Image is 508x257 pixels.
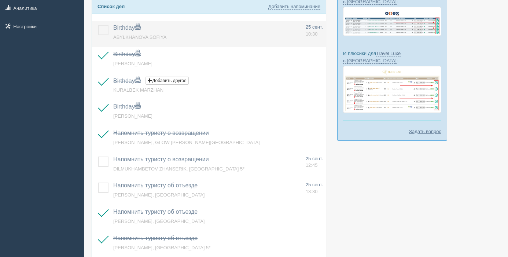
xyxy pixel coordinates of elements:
span: 25 сент. [306,156,323,161]
img: onex-tour-proposal-crm-for-travel-agency.png [343,7,441,36]
a: KURALBEK MARZHAN [113,87,163,93]
a: Напомнить туристу о возвращении [113,130,209,136]
a: [PERSON_NAME], [GEOGRAPHIC_DATA] 5* [113,245,210,250]
span: 12:45 [306,162,318,168]
a: [PERSON_NAME], [GEOGRAPHIC_DATA] [113,192,205,198]
a: DILMUKHAMBETOV ZHANSERIK, [GEOGRAPHIC_DATA] 5* [113,166,244,172]
a: Birthday [113,25,141,31]
p: И плюсики для : [343,50,441,64]
span: 13:30 [306,189,318,194]
a: Birthday [113,51,141,57]
a: ABYLKHANOVA SOFIYA [113,34,166,40]
a: [PERSON_NAME] [113,61,152,66]
a: 25 сент. 12:45 [306,155,323,169]
a: [PERSON_NAME], [GEOGRAPHIC_DATA] [113,219,205,224]
a: Travel Luxe в [GEOGRAPHIC_DATA] [343,51,401,63]
a: [PERSON_NAME] [113,113,152,119]
a: Задать вопрос [409,128,441,135]
a: Birthday [113,78,141,84]
b: Список дел [97,4,125,9]
a: Добавить напоминание [268,4,320,10]
a: Напомнить туристу об отъезде [113,235,198,241]
a: Напомнить туристу об отъезде [113,209,198,215]
span: 10:30 [306,31,318,37]
a: 25 сент. 13:30 [306,181,323,195]
a: 25 сент. 10:30 [306,24,323,37]
img: travel-luxe-%D0%BF%D0%BE%D0%B4%D0%B1%D0%BE%D1%80%D0%BA%D0%B0-%D1%81%D1%80%D0%BC-%D0%B4%D0%BB%D1%8... [343,66,441,113]
a: [PERSON_NAME], GLOW [PERSON_NAME][GEOGRAPHIC_DATA] [113,140,260,145]
button: Добавить другое [146,77,188,85]
a: Birthday [113,103,141,110]
span: 25 сент. [306,182,323,187]
a: Напомнить туристу об отъезде [113,182,198,188]
a: Напомнить туристу о возвращении [113,156,209,162]
span: 25 сент. [306,24,323,30]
